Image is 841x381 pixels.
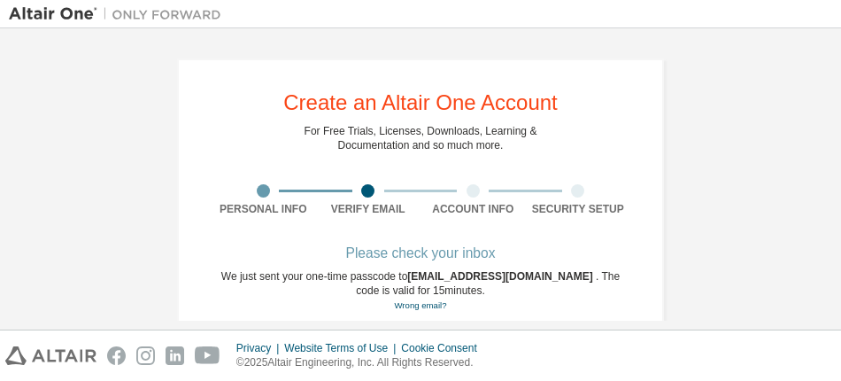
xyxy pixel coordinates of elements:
[5,346,96,365] img: altair_logo.svg
[394,300,446,310] a: Go back to the registration form
[283,92,558,113] div: Create an Altair One Account
[526,202,631,216] div: Security Setup
[211,269,630,313] div: We just sent your one-time passcode to . The code is valid for 15 minutes.
[305,124,537,152] div: For Free Trials, Licenses, Downloads, Learning & Documentation and so much more.
[195,346,220,365] img: youtube.svg
[236,355,488,370] p: © 2025 Altair Engineering, Inc. All Rights Reserved.
[211,248,630,259] div: Please check your inbox
[401,341,487,355] div: Cookie Consent
[236,341,284,355] div: Privacy
[107,346,126,365] img: facebook.svg
[407,270,596,283] span: [EMAIL_ADDRESS][DOMAIN_NAME]
[136,346,155,365] img: instagram.svg
[284,341,401,355] div: Website Terms of Use
[211,202,316,216] div: Personal Info
[420,202,526,216] div: Account Info
[166,346,184,365] img: linkedin.svg
[9,5,230,23] img: Altair One
[316,202,421,216] div: Verify Email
